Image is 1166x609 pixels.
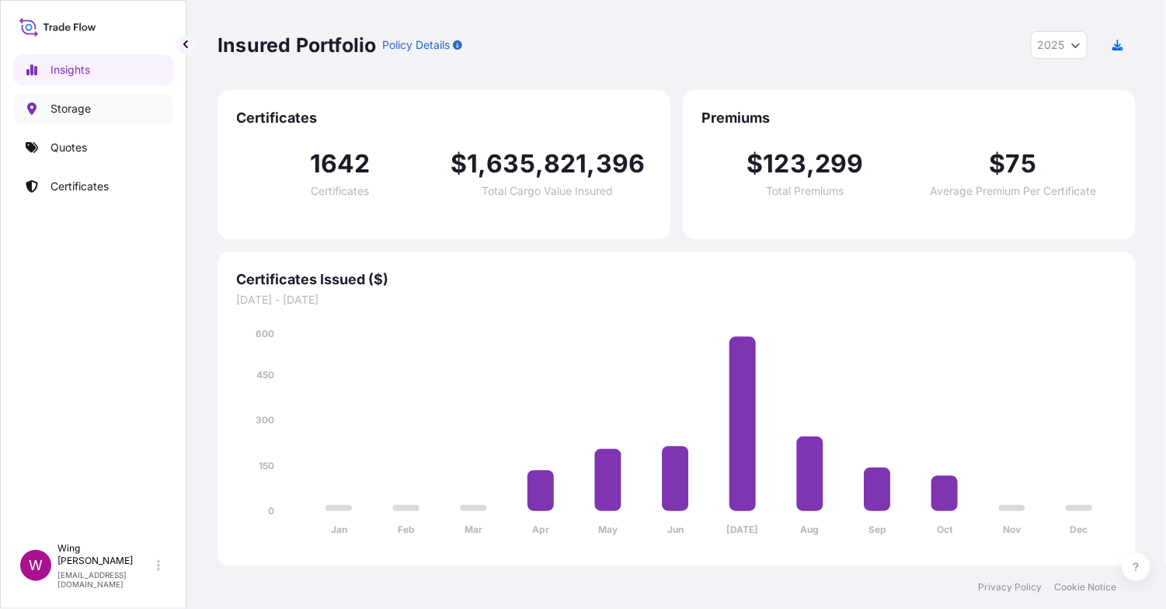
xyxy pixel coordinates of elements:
[801,524,820,536] tspan: Aug
[1038,37,1065,53] span: 2025
[57,542,154,567] p: Wing [PERSON_NAME]
[1004,524,1022,536] tspan: Nov
[764,151,807,176] span: 123
[382,37,450,53] p: Policy Details
[13,171,173,202] a: Certificates
[259,460,274,472] tspan: 150
[667,524,684,536] tspan: Jun
[331,524,347,536] tspan: Jan
[486,151,535,176] span: 635
[236,109,652,127] span: Certificates
[596,151,646,176] span: 396
[990,151,1006,176] span: $
[747,151,763,176] span: $
[13,132,173,163] a: Quotes
[544,151,587,176] span: 821
[465,524,482,536] tspan: Mar
[13,54,173,85] a: Insights
[467,151,478,176] span: 1
[1055,581,1117,593] a: Cookie Notice
[532,524,549,536] tspan: Apr
[767,186,844,197] span: Total Premiums
[50,179,109,194] p: Certificates
[1031,31,1088,59] button: Year Selector
[256,370,274,381] tspan: 450
[868,524,886,536] tspan: Sep
[478,151,486,176] span: ,
[256,328,274,339] tspan: 600
[587,151,596,176] span: ,
[236,270,1117,289] span: Certificates Issued ($)
[806,151,815,176] span: ,
[310,151,371,176] span: 1642
[1006,151,1036,176] span: 75
[50,62,90,78] p: Insights
[701,109,1117,127] span: Premiums
[236,292,1117,308] span: [DATE] - [DATE]
[930,186,1096,197] span: Average Premium Per Certificate
[256,415,274,426] tspan: 300
[815,151,864,176] span: 299
[57,570,154,589] p: [EMAIL_ADDRESS][DOMAIN_NAME]
[599,524,619,536] tspan: May
[727,524,759,536] tspan: [DATE]
[50,140,87,155] p: Quotes
[311,186,369,197] span: Certificates
[268,505,274,517] tspan: 0
[13,93,173,124] a: Storage
[398,524,415,536] tspan: Feb
[979,581,1042,593] a: Privacy Policy
[218,33,376,57] p: Insured Portfolio
[50,101,91,117] p: Storage
[937,524,953,536] tspan: Oct
[482,186,614,197] span: Total Cargo Value Insured
[535,151,544,176] span: ,
[29,558,43,573] span: W
[1070,524,1088,536] tspan: Dec
[451,151,467,176] span: $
